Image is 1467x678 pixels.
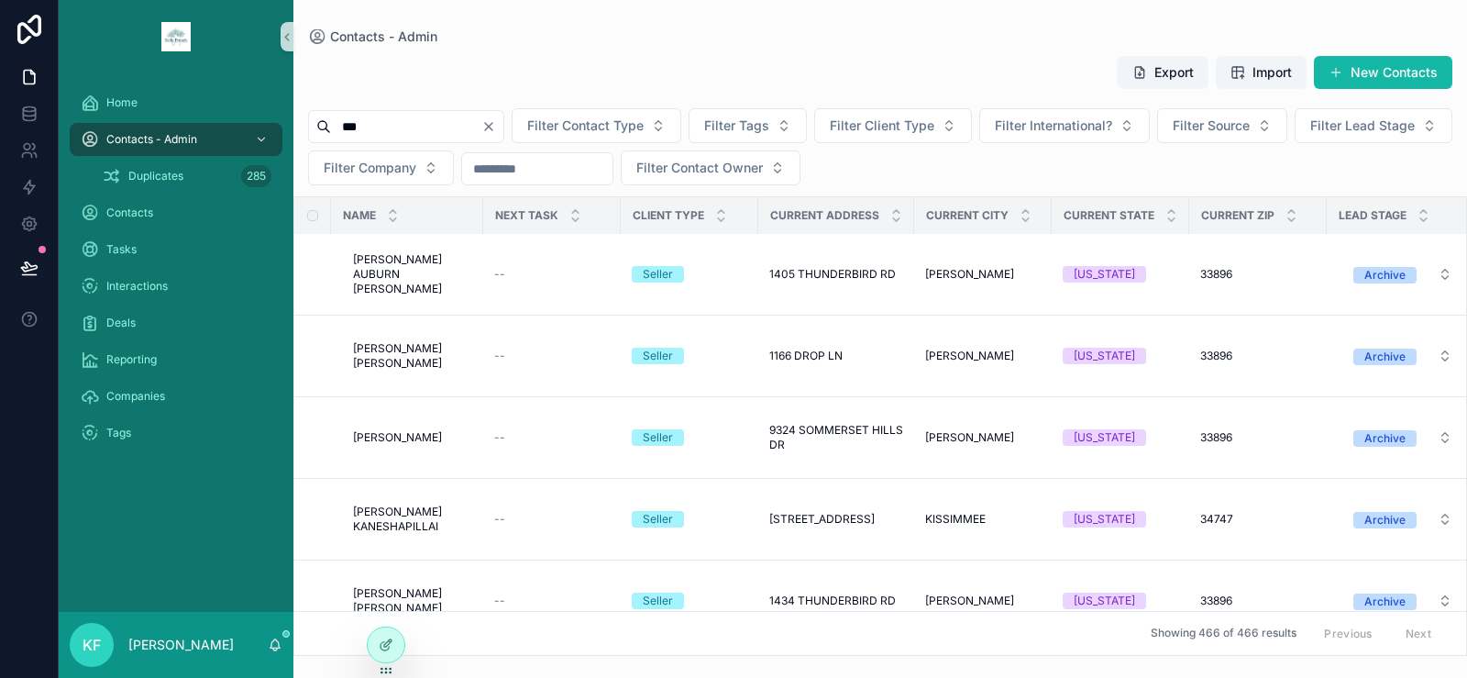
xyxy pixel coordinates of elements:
span: [PERSON_NAME] [925,349,1014,363]
span: Filter Tags [704,117,769,135]
span: Home [106,95,138,110]
a: Deals [70,306,282,339]
span: 34747 [1200,512,1233,527]
div: [US_STATE] [1074,429,1135,446]
button: Select Button [1339,584,1467,617]
a: [PERSON_NAME] [PERSON_NAME] [353,341,472,371]
div: Archive [1364,267,1406,283]
span: -- [494,512,505,527]
span: Showing 466 of 466 results [1151,627,1296,641]
a: [PERSON_NAME] [353,430,472,445]
button: Select Button [1339,339,1467,372]
a: Contacts - Admin [70,123,282,156]
a: Interactions [70,270,282,303]
span: Reporting [106,352,157,367]
span: [STREET_ADDRESS] [769,512,875,527]
span: Companies [106,389,165,404]
a: Tags [70,417,282,450]
a: [US_STATE] [1063,593,1178,609]
p: [PERSON_NAME] [128,636,234,654]
span: Filter Contact Type [527,117,644,135]
span: Import [1252,63,1292,82]
div: [US_STATE] [1074,593,1135,609]
a: Companies [70,380,282,413]
span: -- [494,430,505,445]
a: [PERSON_NAME] [PERSON_NAME] [353,586,472,616]
span: Interactions [106,279,168,294]
div: Seller [643,266,673,283]
a: [PERSON_NAME] [925,349,1041,363]
a: Reporting [70,343,282,376]
span: Filter Company [324,159,416,177]
button: New Contacts [1314,56,1452,89]
div: Seller [643,429,673,446]
span: Filter Client Type [830,117,934,135]
button: Select Button [1339,503,1467,536]
div: [US_STATE] [1074,266,1135,283]
div: Archive [1364,430,1406,447]
span: Tasks [106,242,137,257]
a: Seller [632,266,747,283]
a: 1405 THUNDERBIRD RD [769,267,903,282]
div: Archive [1364,349,1406,365]
span: 1434 THUNDERBIRD RD [769,594,896,608]
a: [STREET_ADDRESS] [769,512,903,527]
button: Export [1118,56,1208,89]
a: -- [494,594,610,608]
div: Archive [1364,594,1406,610]
button: Select Button [689,108,807,143]
span: [PERSON_NAME] [925,594,1014,608]
button: Select Button [1339,258,1467,291]
span: [PERSON_NAME] [925,267,1014,282]
span: Name [343,208,376,223]
span: -- [494,349,505,363]
button: Select Button [1157,108,1287,143]
span: Contacts - Admin [106,132,197,147]
a: 34747 [1200,512,1316,527]
span: Current Zip [1201,208,1274,223]
a: Seller [632,593,747,609]
span: Filter Contact Owner [636,159,763,177]
span: 33896 [1200,430,1232,445]
a: 33896 [1200,349,1316,363]
span: Duplicates [128,169,183,183]
span: KISSIMMEE [925,512,986,527]
a: 33896 [1200,267,1316,282]
a: Seller [632,429,747,446]
div: scrollable content [59,73,293,473]
button: Select Button [621,150,800,185]
button: Select Button [512,108,681,143]
button: Select Button [308,150,454,185]
a: [US_STATE] [1063,429,1178,446]
a: [PERSON_NAME] [925,267,1041,282]
a: Duplicates285 [92,160,282,193]
a: [PERSON_NAME] [925,594,1041,608]
a: 9324 SOMMERSET HILLS DR [769,423,903,452]
span: -- [494,594,505,608]
span: 33896 [1200,594,1232,608]
span: [PERSON_NAME] [925,430,1014,445]
button: Select Button [1339,421,1467,454]
span: [PERSON_NAME] [353,430,442,445]
span: Current Address [770,208,879,223]
span: Contacts [106,206,153,220]
span: 33896 [1200,349,1232,363]
div: Seller [643,593,673,609]
div: Seller [643,511,673,528]
span: Filter Lead Stage [1310,117,1415,135]
button: Select Button [979,108,1150,143]
a: 33896 [1200,594,1316,608]
a: [US_STATE] [1063,348,1178,364]
a: [PERSON_NAME] AUBURN [PERSON_NAME] [353,252,472,296]
span: Current City [926,208,1009,223]
div: [US_STATE] [1074,348,1135,364]
span: Contacts - Admin [330,28,437,46]
button: Select Button [1295,108,1452,143]
a: [US_STATE] [1063,266,1178,283]
span: [PERSON_NAME] KANESHAPILLAI [353,505,472,534]
div: Seller [643,348,673,364]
